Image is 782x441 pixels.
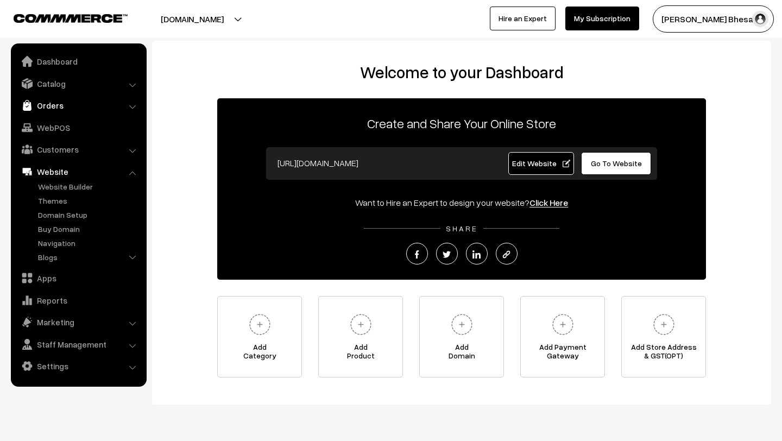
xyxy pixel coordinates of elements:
[14,268,143,288] a: Apps
[35,195,143,206] a: Themes
[490,7,556,30] a: Hire an Expert
[14,140,143,159] a: Customers
[14,118,143,137] a: WebPOS
[508,152,575,175] a: Edit Website
[419,296,504,377] a: AddDomain
[520,296,605,377] a: Add PaymentGateway
[35,237,143,249] a: Navigation
[14,74,143,93] a: Catalog
[752,11,768,27] img: user
[621,296,706,377] a: Add Store Address& GST(OPT)
[581,152,651,175] a: Go To Website
[217,296,302,377] a: AddCategory
[521,343,604,364] span: Add Payment Gateway
[649,310,679,339] img: plus.svg
[14,356,143,376] a: Settings
[35,209,143,220] a: Domain Setup
[14,14,128,22] img: COMMMERCE
[14,162,143,181] a: Website
[548,310,578,339] img: plus.svg
[14,312,143,332] a: Marketing
[318,296,403,377] a: AddProduct
[14,335,143,354] a: Staff Management
[218,343,301,364] span: Add Category
[245,310,275,339] img: plus.svg
[512,159,570,168] span: Edit Website
[217,114,706,133] p: Create and Share Your Online Store
[420,343,503,364] span: Add Domain
[440,224,483,233] span: SHARE
[529,197,568,208] a: Click Here
[123,5,262,33] button: [DOMAIN_NAME]
[14,291,143,310] a: Reports
[14,96,143,115] a: Orders
[447,310,477,339] img: plus.svg
[35,181,143,192] a: Website Builder
[35,251,143,263] a: Blogs
[35,223,143,235] a: Buy Domain
[14,11,109,24] a: COMMMERCE
[217,196,706,209] div: Want to Hire an Expert to design your website?
[346,310,376,339] img: plus.svg
[565,7,639,30] a: My Subscription
[653,5,774,33] button: [PERSON_NAME] Bhesani…
[319,343,402,364] span: Add Product
[163,62,760,82] h2: Welcome to your Dashboard
[622,343,705,364] span: Add Store Address & GST(OPT)
[591,159,642,168] span: Go To Website
[14,52,143,71] a: Dashboard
